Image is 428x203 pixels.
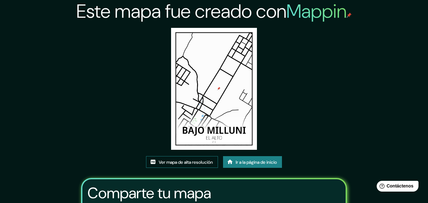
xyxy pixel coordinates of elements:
img: created-map [171,28,257,150]
a: Ver mapa de alta resolución [146,156,218,168]
a: Ir a la página de inicio [223,156,282,168]
iframe: Lanzador de widgets de ayuda [372,178,421,196]
font: Comparte tu mapa [87,183,211,203]
font: Ir a la página de inicio [236,159,277,165]
img: pin de mapeo [347,13,352,18]
font: Ver mapa de alta resolución [159,159,213,165]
